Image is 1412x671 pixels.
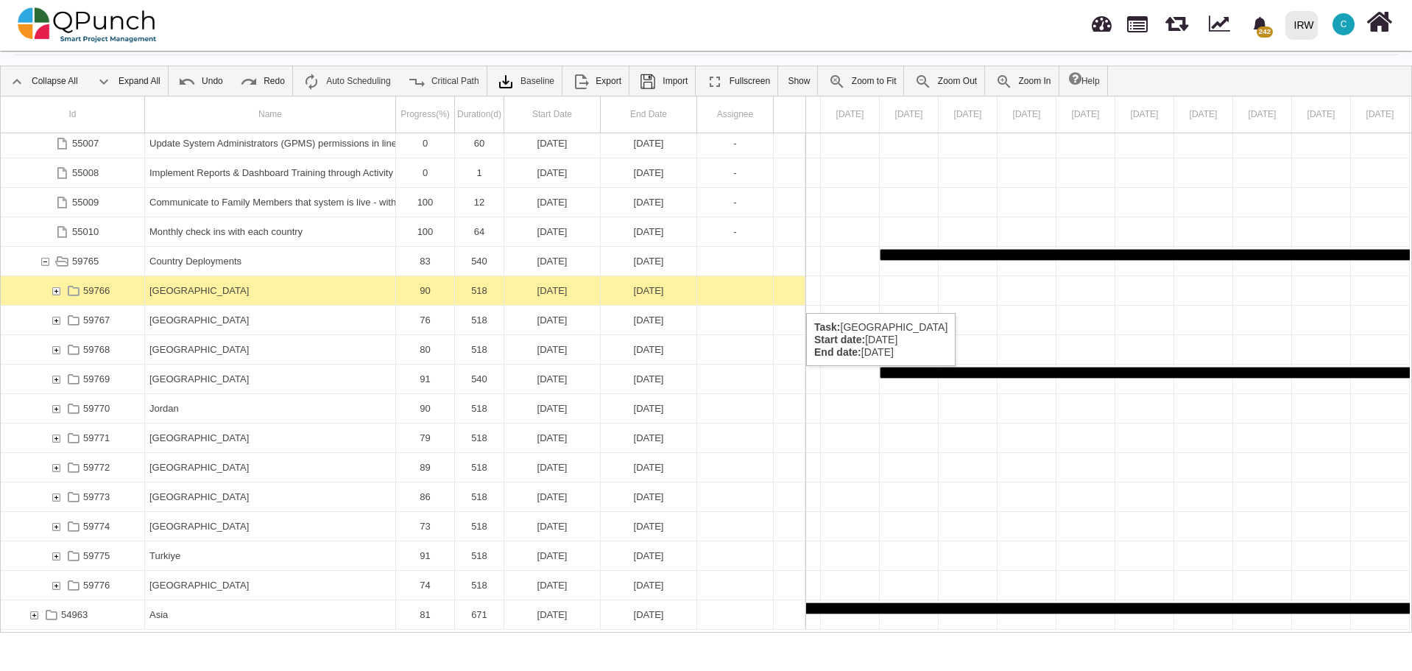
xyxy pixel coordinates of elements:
div: [DATE] [509,158,596,187]
div: 55010 [1,217,145,246]
div: Task: Monthly check ins with each country Start date: 01-11-2024 End date: 03-01-2025 [1,217,805,247]
span: C [1341,20,1347,29]
div: 59771 [83,424,110,452]
div: 518 [459,512,499,541]
svg: bell fill [1252,17,1268,32]
div: Task: Communicate to Family Members that system is live - with all the caveats as needed etc Star... [1,188,805,217]
img: ic_export_24.4e1404f.png [572,73,590,91]
div: 0 [396,129,455,158]
div: 01-08-2024 [504,306,601,334]
div: Monthly check ins with each country [145,217,396,246]
div: 31-12-2025 [504,158,601,187]
div: - [702,217,769,246]
div: 518 [455,335,504,364]
div: 12 Jul 2024 [998,96,1056,133]
div: 10 Jul 2024 [880,96,939,133]
div: 59773 [83,482,110,511]
div: Task: Iraq Start date: 10-07-2024 End date: 31-12-2025 [1,365,805,394]
a: Expand All [88,66,168,96]
div: [DATE] [509,424,596,452]
div: [GEOGRAPHIC_DATA] [149,571,391,600]
div: 10-07-2024 [504,365,601,393]
img: ic_expand_all_24.71e1805.png [95,73,113,91]
div: - [697,158,774,187]
div: 14 Jul 2024 [1115,96,1174,133]
div: 89 [400,453,450,482]
img: ic_zoom_to_fit_24.130db0b.png [828,73,846,91]
div: Task: Jordan Start date: 01-08-2024 End date: 31-12-2025 [1,394,805,424]
div: 59770 [1,394,145,423]
div: 54963 [1,600,145,629]
img: ic_undo_24.4502e76.png [178,73,196,91]
div: 59769 [1,365,145,393]
div: Update System Administrators (GPMS) permissions in line with role matrices - once ready to go live [149,129,391,158]
div: 80 [396,335,455,364]
div: 31-12-2025 [601,482,697,511]
div: [GEOGRAPHIC_DATA] [149,512,391,541]
div: Task: Implement Reports & Dashboard Training through Activity Info Start date: 31-12-2025 End dat... [1,158,805,188]
div: Task: Country Deployments Start date: 10-07-2024 End date: 31-12-2025 [1,247,805,276]
div: [DATE] [509,217,596,246]
div: Asia [145,600,396,629]
div: [GEOGRAPHIC_DATA] [149,453,391,482]
div: 518 [459,482,499,511]
div: 01-08-2024 [504,512,601,541]
div: 60 [455,129,504,158]
div: Turkiye [145,541,396,570]
div: [DATE] [605,571,692,600]
div: 59767 [83,306,110,334]
img: ic_collapse_all_24.42ac041.png [8,73,26,91]
div: Task: Albania Start date: 01-08-2024 End date: 31-12-2025 [1,276,805,306]
div: 01-08-2024 [504,541,601,570]
div: 518 [455,276,504,305]
div: Task: Turkiye Start date: 01-08-2024 End date: 31-12-2025 [1,541,805,571]
div: 59769 [83,365,110,393]
div: 518 [455,512,504,541]
div: 91 [396,541,455,570]
div: 74 [400,571,450,600]
div: [DATE] [509,482,596,511]
div: 55008 [1,158,145,187]
div: [DATE] [509,188,596,217]
div: Country Deployments [145,247,396,275]
div: 21-10-2024 [504,188,601,217]
a: bell fill242 [1243,1,1279,47]
div: 79 [396,424,455,452]
div: 64 [455,217,504,246]
div: 55009 [72,188,99,217]
div: 59775 [83,541,110,570]
div: 518 [459,276,499,305]
div: Task: Asia Start date: 01-03-2024 End date: 31-12-2025 [1,600,805,630]
div: 518 [455,453,504,482]
div: 55010 [72,217,99,246]
div: [DATE] [605,541,692,570]
div: 91 [400,541,450,570]
div: [DATE] [605,276,692,305]
div: 90 [396,276,455,305]
div: [DATE] [509,276,596,305]
div: [DATE] [605,453,692,482]
div: 31-12-2025 [601,453,697,482]
div: 31-12-2025 [601,365,697,393]
div: 100 [400,217,450,246]
div: - [702,129,769,158]
div: 01-08-2024 [504,482,601,511]
div: 518 [459,453,499,482]
div: 518 [459,541,499,570]
div: 83 [400,247,450,275]
div: Task: Gaza Start date: 01-08-2024 End date: 31-12-2025 [1,335,805,365]
img: ic_redo_24.f94b082.png [240,73,258,91]
div: [DATE] [605,158,692,187]
div: 90 [400,394,450,423]
div: 91 [396,365,455,393]
div: [DATE] [509,541,596,570]
div: 59775 [1,541,145,570]
div: [DATE] [605,247,692,275]
div: [GEOGRAPHIC_DATA] [149,482,391,511]
div: 31-12-2025 [601,394,697,423]
div: 80 [400,335,450,364]
div: 0 [400,129,450,158]
div: 83 [396,247,455,275]
div: [DATE] [509,512,596,541]
div: Country Deployments [149,247,391,275]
